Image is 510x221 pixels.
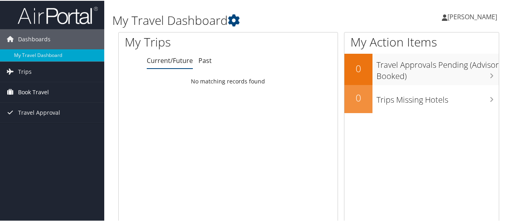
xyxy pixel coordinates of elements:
[18,81,49,101] span: Book Travel
[344,84,499,112] a: 0Trips Missing Hotels
[18,5,98,24] img: airportal-logo.png
[344,53,499,84] a: 0Travel Approvals Pending (Advisor Booked)
[18,102,60,122] span: Travel Approval
[147,55,193,64] a: Current/Future
[119,73,338,88] td: No matching records found
[198,55,212,64] a: Past
[18,61,32,81] span: Trips
[18,28,51,49] span: Dashboards
[442,4,505,28] a: [PERSON_NAME]
[376,89,499,105] h3: Trips Missing Hotels
[447,12,497,20] span: [PERSON_NAME]
[344,61,372,75] h2: 0
[376,55,499,81] h3: Travel Approvals Pending (Advisor Booked)
[112,11,374,28] h1: My Travel Dashboard
[344,90,372,104] h2: 0
[125,33,240,50] h1: My Trips
[344,33,499,50] h1: My Action Items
